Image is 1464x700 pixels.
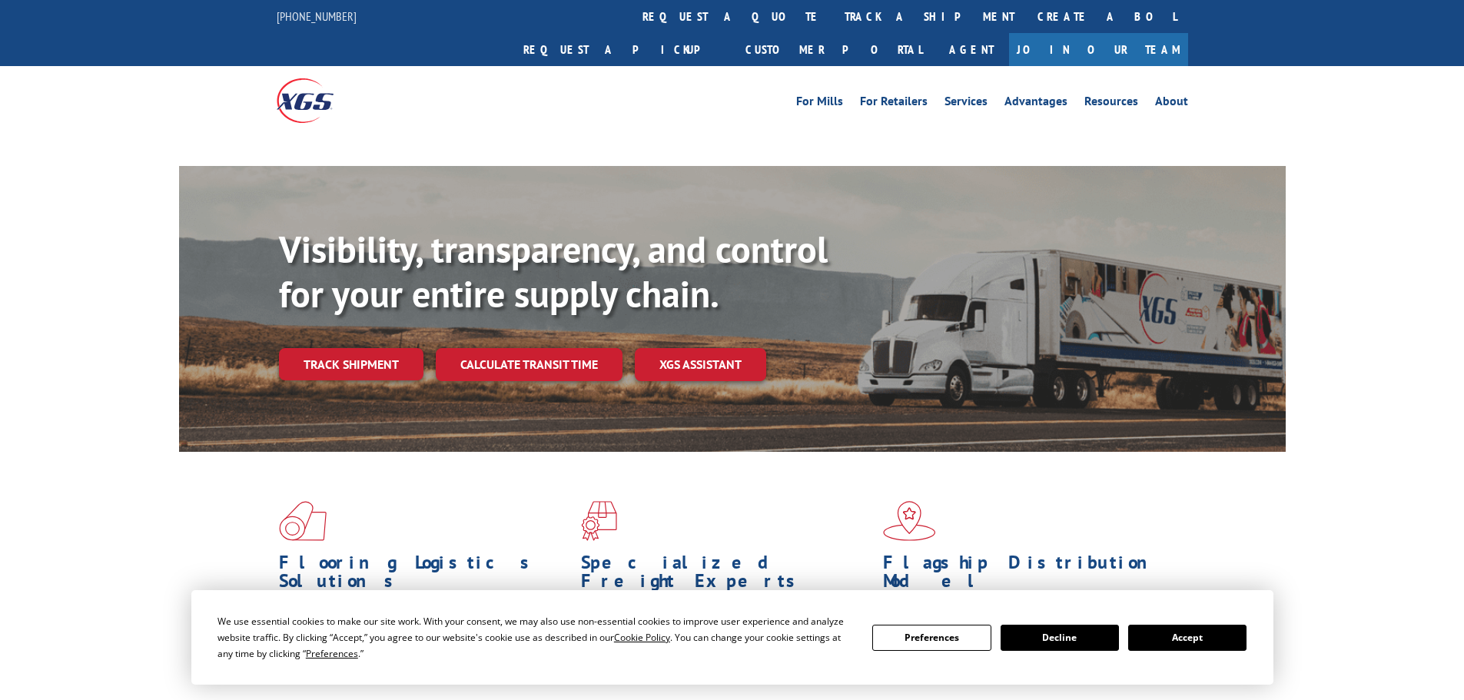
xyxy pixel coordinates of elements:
[279,553,569,598] h1: Flooring Logistics Solutions
[191,590,1273,685] div: Cookie Consent Prompt
[1084,95,1138,112] a: Resources
[436,348,622,381] a: Calculate transit time
[581,553,871,598] h1: Specialized Freight Experts
[279,225,828,317] b: Visibility, transparency, and control for your entire supply chain.
[1004,95,1067,112] a: Advantages
[944,95,988,112] a: Services
[860,95,928,112] a: For Retailers
[734,33,934,66] a: Customer Portal
[1155,95,1188,112] a: About
[277,8,357,24] a: [PHONE_NUMBER]
[1009,33,1188,66] a: Join Our Team
[306,647,358,660] span: Preferences
[883,501,936,541] img: xgs-icon-flagship-distribution-model-red
[1001,625,1119,651] button: Decline
[796,95,843,112] a: For Mills
[217,613,854,662] div: We use essential cookies to make our site work. With your consent, we may also use non-essential ...
[635,348,766,381] a: XGS ASSISTANT
[872,625,991,651] button: Preferences
[581,501,617,541] img: xgs-icon-focused-on-flooring-red
[1128,625,1247,651] button: Accept
[934,33,1009,66] a: Agent
[883,553,1174,598] h1: Flagship Distribution Model
[279,501,327,541] img: xgs-icon-total-supply-chain-intelligence-red
[279,348,423,380] a: Track shipment
[512,33,734,66] a: Request a pickup
[614,631,670,644] span: Cookie Policy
